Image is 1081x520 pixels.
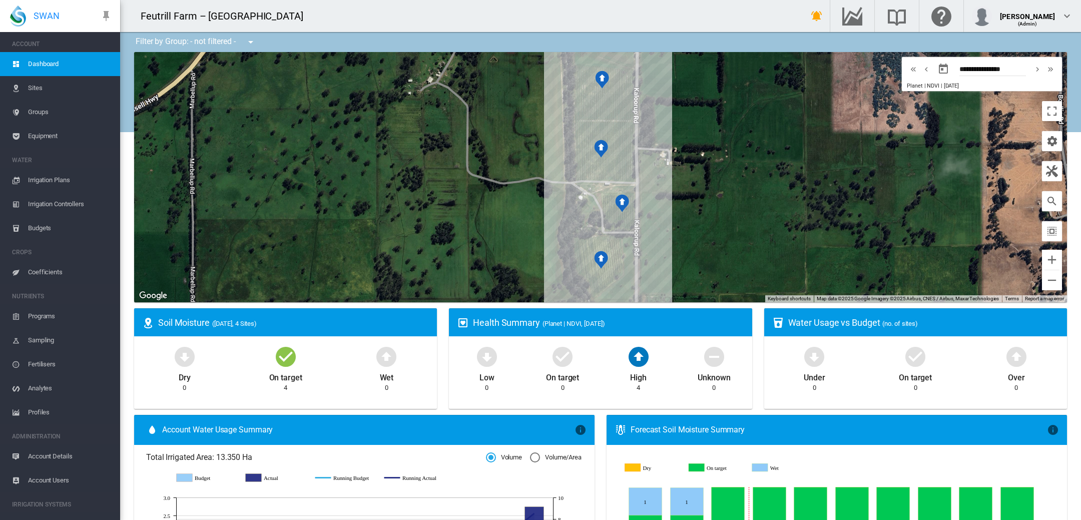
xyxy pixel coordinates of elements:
[530,453,582,462] md-radio-button: Volume/Area
[28,192,112,216] span: Irrigation Controllers
[28,76,112,100] span: Sites
[972,6,992,26] img: profile.jpg
[561,383,565,392] div: 0
[804,368,825,383] div: Under
[1046,135,1058,147] md-icon: icon-cog
[284,383,287,392] div: 4
[28,124,112,148] span: Equipment
[374,344,398,368] md-icon: icon-arrow-up-bold-circle
[473,316,744,329] div: Health Summary
[146,424,158,436] md-icon: icon-water
[475,344,499,368] md-icon: icon-arrow-down-bold-circle
[1044,63,1057,75] button: icon-chevron-double-right
[142,317,154,329] md-icon: icon-map-marker-radius
[1025,296,1064,301] a: Report a map error
[594,251,608,269] div: NDVI: Stage 1 SHA
[813,383,816,392] div: 0
[811,10,823,22] md-icon: icon-bell-ring
[177,473,236,482] g: Budget
[28,304,112,328] span: Programs
[28,376,112,400] span: Analytes
[380,368,394,383] div: Wet
[1018,21,1037,27] span: (Admin)
[486,453,522,462] md-radio-button: Volume
[754,463,810,473] g: Wet
[1061,10,1073,22] md-icon: icon-chevron-down
[315,473,374,482] g: Running Budget
[146,452,486,463] span: Total Irrigated Area: 13.350 Ha
[908,63,919,75] md-icon: icon-chevron-double-left
[629,488,662,515] g: Wet Oct 13, 2025 1
[802,344,826,368] md-icon: icon-arrow-down-bold-circle
[807,6,827,26] button: icon-bell-ring
[1008,368,1025,383] div: Over
[179,368,191,383] div: Dry
[12,288,112,304] span: NUTRIENTS
[457,317,469,329] md-icon: icon-heart-box-outline
[128,32,264,52] div: Filter by Group: - not filtered -
[594,140,608,158] div: NDVI: Stage 3 SHA
[28,100,112,124] span: Groups
[1046,225,1058,237] md-icon: icon-select-all
[28,328,112,352] span: Sampling
[933,59,953,79] button: md-calendar
[558,495,564,501] tspan: 10
[137,289,170,302] a: Open this area in Google Maps (opens a new window)
[100,10,112,22] md-icon: icon-pin
[1042,101,1062,121] button: Toggle fullscreen view
[384,473,443,482] g: Running Actual
[34,10,60,22] span: SWAN
[12,428,112,444] span: ADMINISTRATION
[551,344,575,368] md-icon: icon-checkbox-marked-circle
[907,63,920,75] button: icon-chevron-double-left
[1032,63,1043,75] md-icon: icon-chevron-right
[241,32,261,52] button: icon-menu-down
[212,320,257,327] span: ([DATE], 4 Sites)
[28,352,112,376] span: Fertilisers
[1042,191,1062,211] button: icon-magnify
[625,463,682,473] g: Dry
[479,368,494,383] div: Low
[1045,63,1056,75] md-icon: icon-chevron-double-right
[1031,63,1044,75] button: icon-chevron-right
[1000,8,1055,18] div: [PERSON_NAME]
[914,383,917,392] div: 0
[595,71,609,89] div: NDVI: Stage 4 SHA
[1047,424,1059,436] md-icon: icon-information
[28,52,112,76] span: Dashboard
[12,36,112,52] span: ACCOUNT
[485,383,488,392] div: 0
[885,10,909,22] md-icon: Search the knowledge base
[173,344,197,368] md-icon: icon-arrow-down-bold-circle
[164,513,171,519] tspan: 2.5
[183,383,186,392] div: 0
[615,194,629,212] div: NDVI: Stage 2 SHA
[12,496,112,512] span: IRRIGATION SYSTEMS
[269,368,302,383] div: On target
[245,36,257,48] md-icon: icon-menu-down
[712,383,716,392] div: 0
[929,10,953,22] md-icon: Click here for help
[12,152,112,168] span: WATER
[1042,221,1062,241] button: icon-select-all
[141,9,312,23] div: Feutrill Farm – [GEOGRAPHIC_DATA]
[817,296,999,301] span: Map data ©2025 Google Imagery ©2025 Airbus, CNES / Airbus, Maxar Technologies
[12,244,112,260] span: CROPS
[921,63,932,75] md-icon: icon-chevron-left
[772,317,784,329] md-icon: icon-cup-water
[246,473,305,482] g: Actual
[28,168,112,192] span: Irrigation Plans
[698,368,730,383] div: Unknown
[274,344,298,368] md-icon: icon-checkbox-marked-circle
[840,10,864,22] md-icon: Go to the Data Hub
[137,289,170,302] img: Google
[702,344,726,368] md-icon: icon-minus-circle
[162,424,575,435] span: Account Water Usage Summary
[631,424,1047,435] div: Forecast Soil Moisture Summary
[1014,383,1018,392] div: 0
[28,400,112,424] span: Profiles
[788,316,1059,329] div: Water Usage vs Budget
[627,344,651,368] md-icon: icon-arrow-up-bold-circle
[615,424,627,436] md-icon: icon-thermometer-lines
[920,63,933,75] button: icon-chevron-left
